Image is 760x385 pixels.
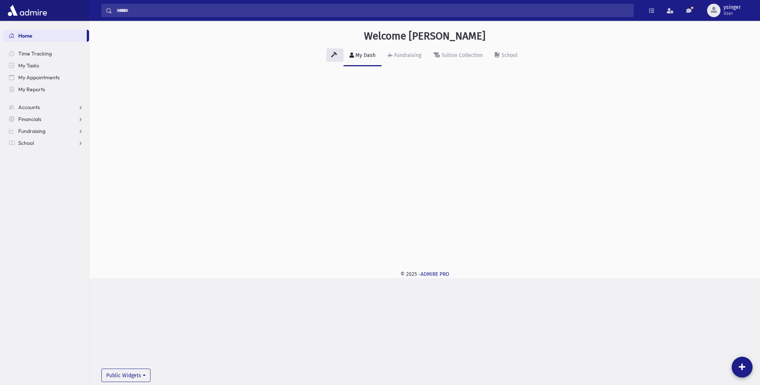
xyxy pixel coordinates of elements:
button: Public Widgets [101,369,151,382]
a: Fundraising [381,45,427,66]
input: Search [112,4,633,17]
span: Fundraising [18,128,45,134]
a: Tuition Collection [427,45,489,66]
div: School [500,52,517,58]
span: School [18,140,34,146]
div: My Dash [354,52,376,58]
img: AdmirePro [6,3,49,18]
a: My Tasks [3,60,89,71]
a: ADMIRE PRO [421,271,449,277]
span: User [723,10,741,16]
span: My Appointments [18,74,60,81]
span: Home [18,32,32,39]
div: Tuition Collection [440,52,483,58]
a: Home [3,30,87,42]
a: Financials [3,113,89,125]
span: Time Tracking [18,50,52,57]
div: Fundraising [393,52,421,58]
span: Accounts [18,104,40,111]
div: © 2025 - [101,270,748,278]
a: School [489,45,523,66]
a: My Reports [3,83,89,95]
a: My Dash [343,45,381,66]
a: My Appointments [3,71,89,83]
span: Financials [18,116,41,122]
a: Accounts [3,101,89,113]
h3: Welcome [PERSON_NAME] [364,30,485,42]
a: Fundraising [3,125,89,137]
span: My Tasks [18,62,39,69]
a: School [3,137,89,149]
span: ysinger [723,4,741,10]
a: Time Tracking [3,48,89,60]
span: My Reports [18,86,45,93]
